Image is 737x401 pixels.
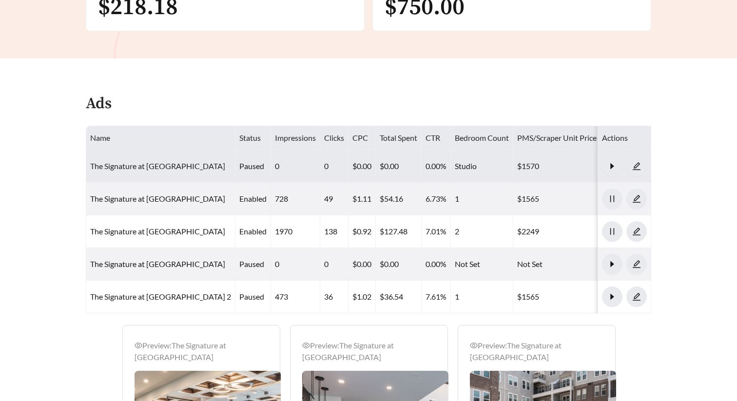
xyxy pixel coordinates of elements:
[451,248,513,281] td: Not Set
[239,227,267,236] span: enabled
[451,150,513,183] td: Studio
[422,248,451,281] td: 0.00%
[376,281,422,313] td: $36.54
[602,189,622,209] button: pause
[426,133,440,142] span: CTR
[376,126,422,150] th: Total Spent
[513,183,601,215] td: $1565
[626,189,647,209] button: edit
[271,126,320,150] th: Impressions
[627,260,646,268] span: edit
[271,150,320,183] td: 0
[627,194,646,203] span: edit
[602,227,622,236] span: pause
[626,286,647,307] button: edit
[90,194,225,203] a: The Signature at [GEOGRAPHIC_DATA]
[271,281,320,313] td: 473
[376,248,422,281] td: $0.00
[320,281,349,313] td: 36
[235,126,271,150] th: Status
[349,248,376,281] td: $0.00
[513,126,601,150] th: PMS/Scraper Unit Price
[90,227,225,236] a: The Signature at [GEOGRAPHIC_DATA]
[320,215,349,248] td: 138
[376,215,422,248] td: $127.48
[302,342,310,349] span: eye
[86,126,235,150] th: Name
[602,260,622,268] span: caret-right
[626,292,647,301] a: edit
[349,215,376,248] td: $0.92
[320,248,349,281] td: 0
[90,161,225,171] a: The Signature at [GEOGRAPHIC_DATA]
[602,254,622,274] button: caret-right
[271,215,320,248] td: 1970
[626,227,647,236] a: edit
[271,183,320,215] td: 728
[320,150,349,183] td: 0
[271,248,320,281] td: 0
[239,259,264,268] span: paused
[513,150,601,183] td: $1570
[239,194,267,203] span: enabled
[352,133,368,142] span: CPC
[626,221,647,242] button: edit
[598,126,651,150] th: Actions
[470,342,478,349] span: eye
[626,254,647,274] button: edit
[349,183,376,215] td: $1.11
[422,281,451,313] td: 7.61%
[86,95,112,113] h4: Ads
[135,340,268,363] div: Preview: The Signature at [GEOGRAPHIC_DATA]
[602,292,622,301] span: caret-right
[90,292,231,301] a: The Signature at [GEOGRAPHIC_DATA] 2
[422,150,451,183] td: 0.00%
[470,340,603,363] div: Preview: The Signature at [GEOGRAPHIC_DATA]
[376,183,422,215] td: $54.16
[602,162,622,171] span: caret-right
[239,292,264,301] span: paused
[135,342,142,349] span: eye
[376,150,422,183] td: $0.00
[302,340,436,363] div: Preview: The Signature at [GEOGRAPHIC_DATA]
[513,281,601,313] td: $1565
[320,126,349,150] th: Clicks
[513,248,601,281] td: Not Set
[451,215,513,248] td: 2
[451,126,513,150] th: Bedroom Count
[627,227,646,236] span: edit
[627,292,646,301] span: edit
[349,150,376,183] td: $0.00
[349,281,376,313] td: $1.02
[513,215,601,248] td: $2249
[602,156,622,176] button: caret-right
[239,161,264,171] span: paused
[602,286,622,307] button: caret-right
[602,194,622,203] span: pause
[451,281,513,313] td: 1
[626,156,647,176] button: edit
[422,215,451,248] td: 7.01%
[626,161,647,171] a: edit
[422,183,451,215] td: 6.73%
[602,221,622,242] button: pause
[451,183,513,215] td: 1
[627,162,646,171] span: edit
[626,194,647,203] a: edit
[320,183,349,215] td: 49
[626,259,647,268] a: edit
[90,259,225,268] a: The Signature at [GEOGRAPHIC_DATA]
